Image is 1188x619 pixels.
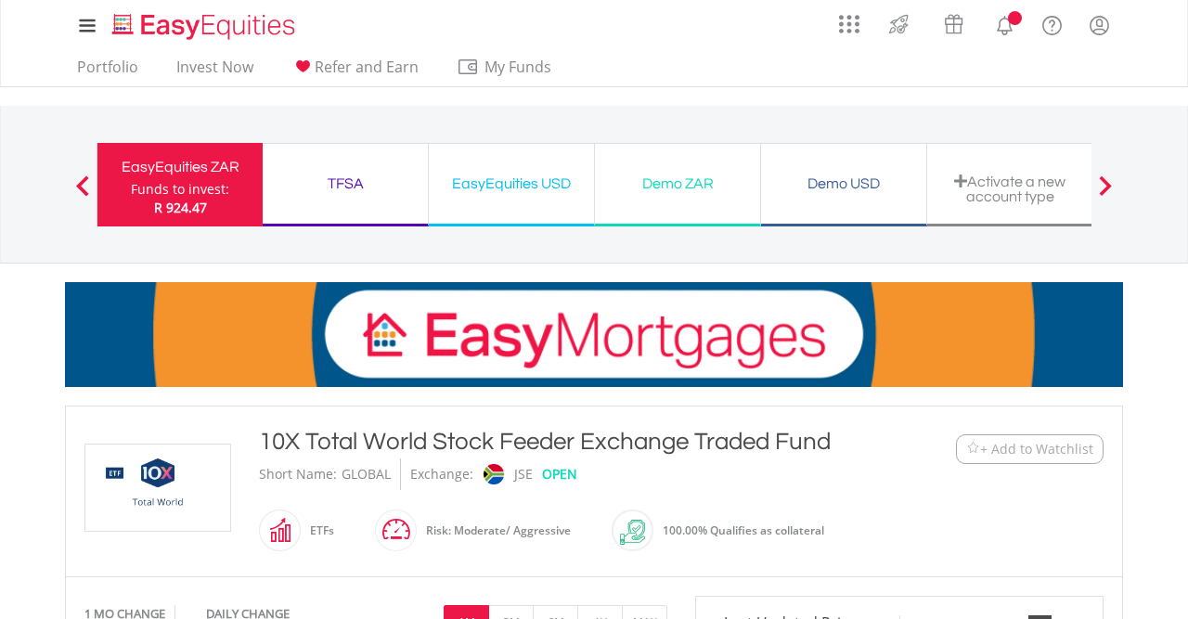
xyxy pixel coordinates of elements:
[131,180,229,199] div: Funds to invest:
[315,57,419,77] span: Refer and Earn
[417,509,571,553] div: Risk: Moderate/ Aggressive
[663,522,824,538] span: 100.00% Qualifies as collateral
[514,458,533,490] div: JSE
[606,171,749,197] div: Demo ZAR
[839,14,859,34] img: grid-menu-icon.svg
[980,440,1093,458] span: + Add to Watchlist
[981,5,1028,42] a: Notifications
[484,464,504,484] img: jse.png
[410,458,473,490] div: Exchange:
[938,9,969,39] img: vouchers-v2.svg
[542,458,577,490] div: OPEN
[274,171,417,197] div: TFSA
[457,55,578,79] span: My Funds
[884,9,914,39] img: thrive-v2.svg
[926,5,981,39] a: Vouchers
[620,520,645,545] img: collateral-qualifying-green.svg
[342,458,391,490] div: GLOBAL
[938,174,1081,204] div: Activate a new account type
[105,5,303,42] a: Home page
[301,509,334,553] div: ETFs
[1028,5,1076,42] a: FAQ's and Support
[259,458,337,490] div: Short Name:
[966,442,980,456] img: Watchlist
[956,434,1104,464] button: Watchlist + Add to Watchlist
[88,445,227,531] img: EQU.ZA.GLOBAL.png
[109,154,252,180] div: EasyEquities ZAR
[259,425,842,458] div: 10X Total World Stock Feeder Exchange Traded Fund
[772,171,915,197] div: Demo USD
[284,58,426,86] a: Refer and Earn
[1076,5,1123,45] a: My Profile
[169,58,261,86] a: Invest Now
[70,58,146,86] a: Portfolio
[154,199,207,216] span: R 924.47
[440,171,583,197] div: EasyEquities USD
[65,282,1123,387] img: EasyMortage Promotion Banner
[109,11,303,42] img: EasyEquities_Logo.png
[827,5,872,34] a: AppsGrid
